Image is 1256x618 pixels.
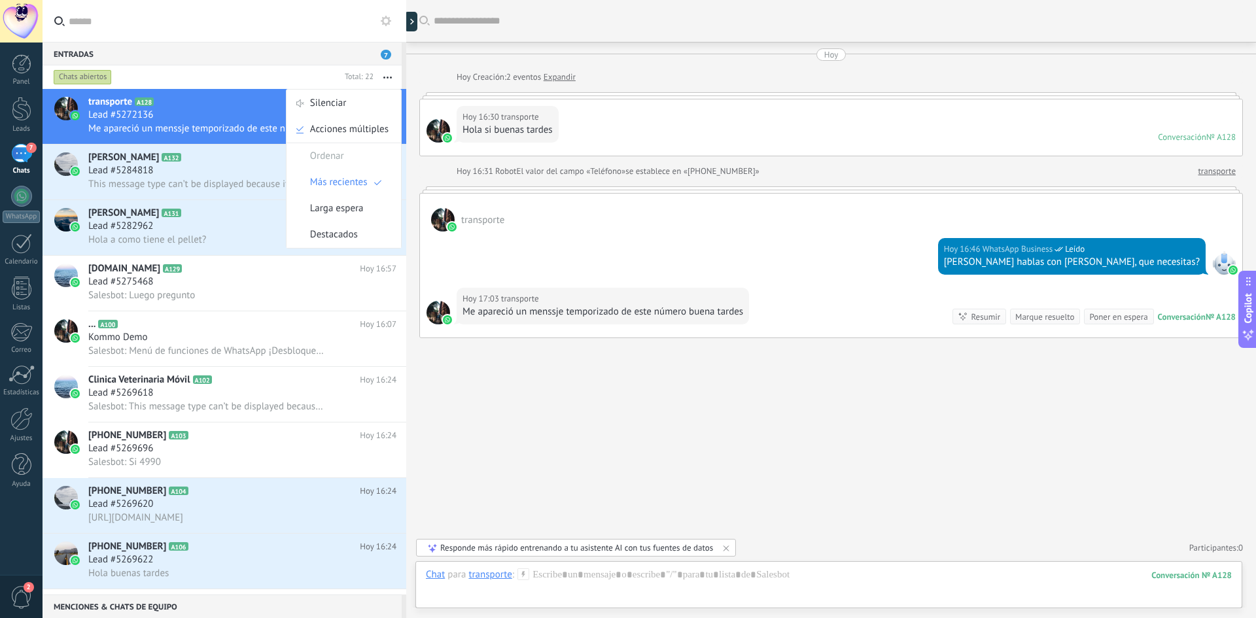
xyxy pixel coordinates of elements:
span: [PHONE_NUMBER] [88,429,166,442]
span: 7 [26,143,37,153]
img: icon [71,111,80,120]
span: para [447,568,466,581]
span: Lead #5284818 [88,164,153,177]
span: A129 [163,264,182,273]
a: avataricon[PHONE_NUMBER]A106Hoy 16:24Lead #5269622Hola buenas tardes [43,534,406,589]
span: Ordenar [310,143,344,169]
span: [PHONE_NUMBER] [88,540,166,553]
div: Conversación [1158,131,1206,143]
span: Copilot [1242,293,1255,323]
img: icon [71,278,80,287]
img: waba.svg [447,222,457,232]
div: Poner en espera [1089,311,1147,323]
span: Kommo Demo [88,331,148,344]
a: Expandir [544,71,576,84]
div: Entradas [43,42,402,65]
span: A131 [162,209,181,217]
div: transporte [468,568,512,580]
span: transporte [501,111,539,124]
a: transporte [1198,165,1236,178]
span: [PHONE_NUMBER] [88,485,166,498]
div: Chats abiertos [54,69,112,85]
span: Hola buenas tardes [88,567,169,579]
a: avataricon[PERSON_NAME]A131Hoy 16:59Lead #5282962Hola a como tiene el pellet? [43,200,406,255]
div: Chats [3,167,41,175]
span: transporte [501,292,539,305]
div: Leads [3,125,41,133]
div: Menciones & Chats de equipo [43,594,402,618]
span: transporte [88,95,132,109]
span: Hoy 16:24 [360,373,396,386]
span: Salesbot: Luego pregunto [88,289,195,301]
div: Calendario [3,258,41,266]
a: Participantes:0 [1189,542,1243,553]
span: Silenciar [310,90,347,116]
img: icon [71,556,80,565]
a: avataricon[PHONE_NUMBER]A104Hoy 16:24Lead #5269620[URL][DOMAIN_NAME] [43,478,406,533]
div: Hoy 17:03 [462,292,501,305]
span: Larga espera [310,196,364,222]
span: Acciones múltiples [310,116,389,143]
span: A102 [193,375,212,384]
span: Lead #5269618 [88,386,153,400]
span: Lead #5272136 [88,109,153,122]
button: Más [374,65,402,89]
span: WhatsApp Business [983,243,1053,256]
span: Salesbot: Si 4990 [88,456,161,468]
div: № A128 [1206,311,1236,322]
img: icon [71,389,80,398]
span: [URL][DOMAIN_NAME] [88,511,183,524]
span: ... [88,318,96,331]
div: Hoy [457,71,473,84]
span: Lead #5269696 [88,442,153,455]
div: Hoy 16:30 [462,111,501,124]
img: icon [71,445,80,454]
span: se establece en «[PHONE_NUMBER]» [625,165,759,178]
div: 128 [1151,570,1232,581]
span: Leído [1065,243,1085,256]
a: avataricontransporteA128Hoy 17:03Lead #5272136Me apareció un menssje temporizado de este número b... [43,89,406,144]
span: Lead #5269620 [88,498,153,511]
span: [PERSON_NAME] [88,207,159,220]
div: Correo [3,346,41,354]
img: icon [71,500,80,509]
span: A100 [98,320,117,328]
span: Hoy 16:24 [360,429,396,442]
div: Hola si buenas tardes [462,124,553,137]
span: Lead #5269622 [88,553,153,566]
div: Ajustes [3,434,41,443]
span: Robot [495,165,516,177]
span: Destacados [310,222,358,248]
div: № A128 [1206,131,1236,143]
span: : [512,568,514,581]
span: A132 [162,153,181,162]
span: transporte [431,208,455,232]
span: 2 [24,582,34,592]
img: icon [71,167,80,176]
div: Hoy 16:46 [944,243,983,256]
div: Ayuda [3,480,41,489]
span: A106 [169,542,188,551]
div: Resumir [971,311,1000,323]
span: Hoy 16:24 [360,485,396,498]
span: Hoy 16:07 [360,318,396,331]
img: icon [71,222,80,232]
span: Hola a como tiene el pellet? [88,233,206,246]
span: Salesbot: This message type can’t be displayed because it’s not supported yet. [88,400,324,413]
div: Hoy [824,48,839,61]
span: Lead #5282962 [88,220,153,233]
div: Hoy 16:31 [457,165,495,178]
div: Responde más rápido entrenando a tu asistente AI con tus fuentes de datos [440,542,713,553]
img: waba.svg [1229,266,1238,275]
div: Marque resuelto [1015,311,1074,323]
span: This message type can’t be displayed because it’s not supported yet. [88,178,324,190]
span: [DOMAIN_NAME] [88,262,160,275]
span: [PERSON_NAME] [88,151,159,164]
span: 0 [1238,542,1243,553]
span: Salesbot: Menú de funciones de WhatsApp ¡Desbloquea la mensajería mejorada en WhatsApp! Haz clic ... [88,345,324,357]
span: 7 [381,50,391,60]
span: transporte [461,214,504,226]
span: transporte [427,301,450,324]
div: Estadísticas [3,388,41,397]
div: Conversación [1158,311,1206,322]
